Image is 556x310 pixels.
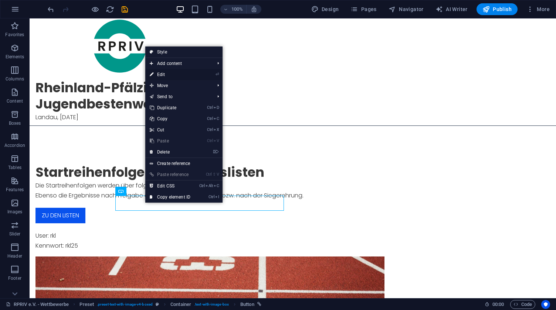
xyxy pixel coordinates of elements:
button: Code [510,300,535,309]
p: Features [6,187,24,193]
i: C [214,183,219,188]
span: Navigator [389,6,424,13]
i: This element is a customizable preset [156,302,159,306]
span: Design [311,6,339,13]
i: ⌦ [213,149,219,154]
i: This element is linked [257,302,261,306]
i: Ctrl [207,127,213,132]
span: More [526,6,550,13]
span: Publish [482,6,512,13]
a: Ctrl⇧VPaste reference [145,169,195,180]
button: More [523,3,553,15]
p: Favorites [5,32,24,38]
p: Columns [6,76,24,82]
a: ⏎Edit [145,69,195,80]
nav: breadcrumb [79,300,261,309]
h6: 100% [231,5,243,14]
span: . text-with-image-box [194,300,229,309]
span: Click to select. Double-click to edit [79,300,94,309]
button: Design [308,3,342,15]
p: Footer [8,275,21,281]
i: C [214,116,219,121]
span: Code [513,300,532,309]
button: 100% [220,5,247,14]
button: Navigator [386,3,427,15]
span: 00 00 [492,300,504,309]
i: Ctrl [207,105,213,110]
a: CtrlVPaste [145,135,195,147]
p: Accordion [4,142,25,148]
i: Alt [206,183,213,188]
button: Publish [477,3,518,15]
i: I [215,194,219,199]
a: CtrlICopy element ID [145,192,195,203]
i: ⏎ [216,72,219,77]
span: : [498,302,499,307]
i: D [214,105,219,110]
a: CtrlDDuplicate [145,102,195,113]
i: Reload page [106,5,114,14]
a: Click to cancel selection. Double-click to open Pages [6,300,69,309]
span: Click to select. Double-click to edit [240,300,254,309]
i: On resize automatically adjust zoom level to fit chosen device. [251,6,257,13]
a: Send to [145,91,211,102]
span: Move [145,80,211,91]
p: Elements [6,54,24,60]
p: Tables [8,165,21,170]
span: Pages [350,6,376,13]
a: CtrlAltCEdit CSS [145,180,195,192]
span: . preset-text-with-image-v4-boxed [97,300,153,309]
a: CtrlCCopy [145,113,195,124]
a: Create reference [145,158,223,169]
h6: Session time [485,300,504,309]
p: Slider [9,231,21,237]
i: Ctrl [208,194,214,199]
div: Design (Ctrl+Alt+Y) [308,3,342,15]
a: CtrlXCut [145,124,195,135]
p: Images [7,209,23,215]
i: Ctrl [206,172,212,177]
button: Pages [347,3,379,15]
button: save [120,5,129,14]
i: Undo: Change text (Ctrl+Z) [47,5,55,14]
a: Style [145,46,223,58]
span: AI Writer [435,6,468,13]
a: ⌦Delete [145,147,195,158]
i: ⇧ [213,172,216,177]
i: Save (Ctrl+S) [121,5,129,14]
button: Click here to leave preview mode and continue editing [91,5,99,14]
button: Usercentrics [541,300,550,309]
i: V [217,172,219,177]
p: Boxes [9,120,21,126]
p: Header [7,253,22,259]
span: Add content [145,58,211,69]
i: X [214,127,219,132]
button: AI Writer [433,3,471,15]
i: Ctrl [207,116,213,121]
button: undo [46,5,55,14]
span: Click to select. Double-click to edit [170,300,191,309]
i: Ctrl [199,183,205,188]
button: reload [105,5,114,14]
i: Ctrl [207,138,213,143]
i: V [214,138,219,143]
p: Content [7,98,23,104]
